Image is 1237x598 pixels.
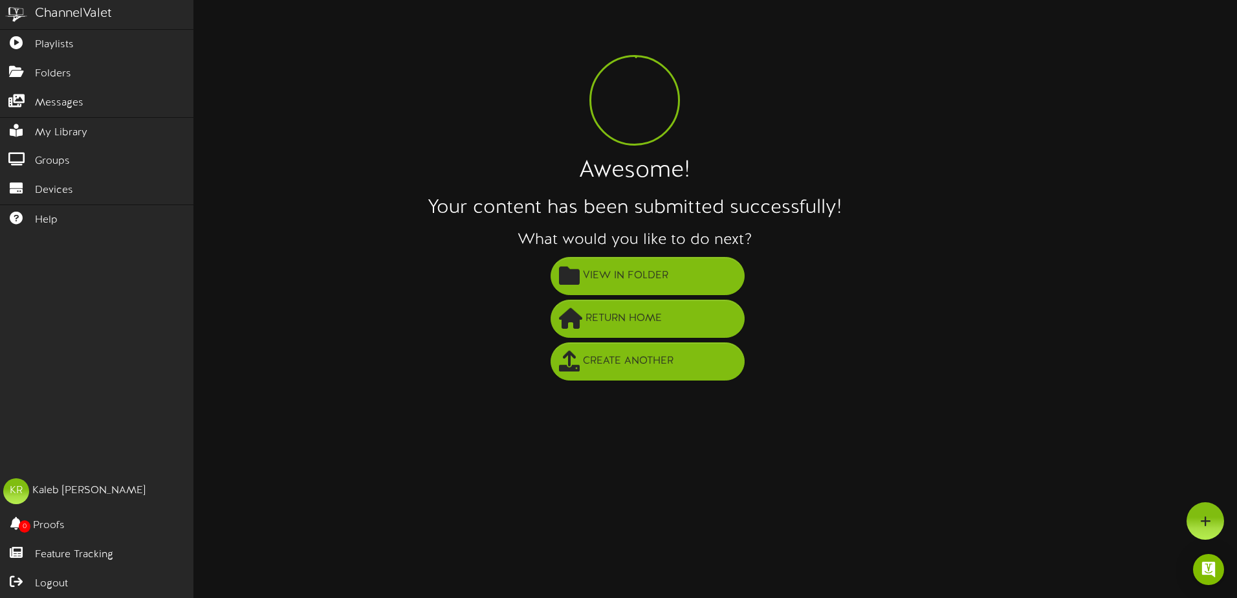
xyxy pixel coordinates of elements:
[32,232,1237,249] h3: What would you like to do next?
[35,67,71,82] span: Folders
[35,5,112,23] div: ChannelValet
[19,520,30,533] span: 0
[35,38,74,52] span: Playlists
[1193,554,1224,585] div: Open Intercom Messenger
[582,308,665,329] span: Return Home
[551,342,745,381] button: Create Another
[551,257,745,295] button: View in Folder
[35,577,68,592] span: Logout
[580,351,677,372] span: Create Another
[35,126,87,140] span: My Library
[35,213,58,228] span: Help
[35,154,70,169] span: Groups
[32,483,146,498] div: Kaleb [PERSON_NAME]
[33,518,65,533] span: Proofs
[35,548,113,562] span: Feature Tracking
[35,96,83,111] span: Messages
[32,197,1237,219] h2: Your content has been submitted successfully!
[580,265,672,287] span: View in Folder
[551,300,745,338] button: Return Home
[3,478,29,504] div: KR
[32,159,1237,184] h1: Awesome!
[35,183,73,198] span: Devices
